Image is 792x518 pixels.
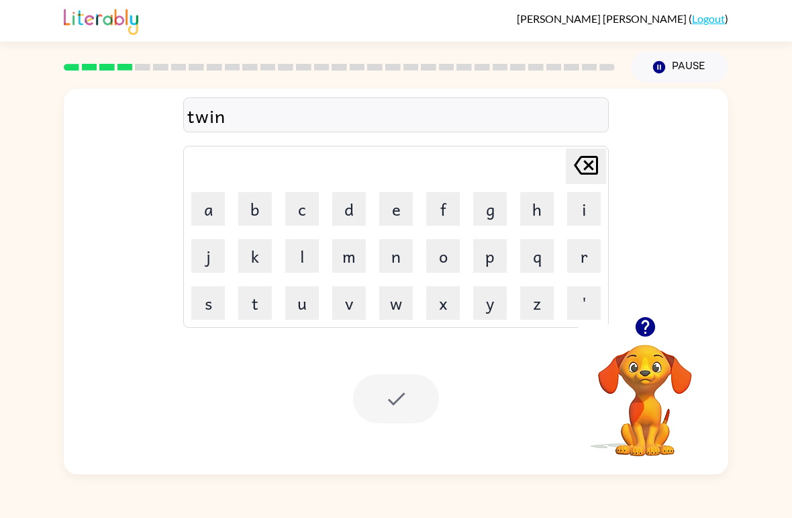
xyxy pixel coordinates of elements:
button: v [332,286,366,320]
button: c [285,192,319,226]
button: x [426,286,460,320]
button: h [520,192,554,226]
button: w [379,286,413,320]
button: g [473,192,507,226]
button: y [473,286,507,320]
button: e [379,192,413,226]
button: i [567,192,601,226]
button: o [426,239,460,273]
button: b [238,192,272,226]
img: Literably [64,5,138,35]
a: Logout [692,12,725,25]
button: s [191,286,225,320]
button: j [191,239,225,273]
button: t [238,286,272,320]
button: l [285,239,319,273]
div: ( ) [517,12,728,25]
button: z [520,286,554,320]
video: Your browser must support playing .mp4 files to use Literably. Please try using another browser. [578,324,712,458]
button: m [332,239,366,273]
button: n [379,239,413,273]
button: a [191,192,225,226]
button: p [473,239,507,273]
button: q [520,239,554,273]
button: r [567,239,601,273]
button: u [285,286,319,320]
span: [PERSON_NAME] [PERSON_NAME] [517,12,689,25]
div: twin [187,101,605,130]
button: k [238,239,272,273]
button: Pause [631,52,728,83]
button: d [332,192,366,226]
button: f [426,192,460,226]
button: ' [567,286,601,320]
